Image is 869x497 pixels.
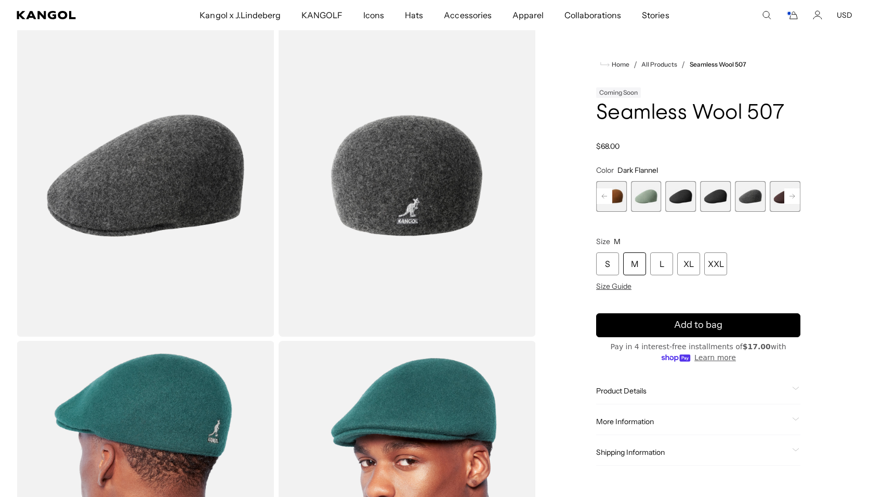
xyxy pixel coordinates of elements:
label: Black/Gold [666,181,696,212]
a: Home [600,60,629,69]
label: Espresso [770,181,800,212]
div: M [623,252,646,275]
span: More Information [596,417,788,426]
li: / [677,58,685,71]
span: Home [610,61,629,68]
button: Cart [786,10,798,20]
span: Size Guide [596,282,631,291]
div: 2 of 9 [596,181,627,212]
a: Account [813,10,822,20]
div: Coming Soon [596,87,641,98]
a: Kangol [17,11,132,19]
div: XXL [704,252,727,275]
h1: Seamless Wool 507 [596,102,800,125]
img: color-dark-flannel [17,15,274,337]
div: 3 of 9 [631,181,662,212]
div: 4 of 9 [666,181,696,212]
span: Size [596,237,610,246]
div: L [650,252,673,275]
label: Black [700,181,731,212]
summary: Search here [762,10,771,20]
button: USD [837,10,852,20]
span: $68.00 [596,142,620,151]
span: Product Details [596,386,788,396]
div: XL [677,252,700,275]
label: Dark Flannel [735,181,766,212]
label: Sage Green [631,181,662,212]
a: Seamless Wool 507 [690,61,746,68]
button: Add to bag [596,313,800,337]
nav: breadcrumbs [596,58,800,71]
div: 6 of 9 [735,181,766,212]
div: 5 of 9 [700,181,731,212]
span: Dark Flannel [617,165,658,175]
label: Rustic Caramel [596,181,627,212]
li: / [629,58,637,71]
div: S [596,252,619,275]
a: All Products [641,61,677,68]
span: Shipping Information [596,448,788,457]
img: color-dark-flannel [279,15,536,337]
span: Add to bag [674,318,722,332]
span: Color [596,165,614,175]
div: 7 of 9 [770,181,800,212]
span: M [614,237,621,246]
